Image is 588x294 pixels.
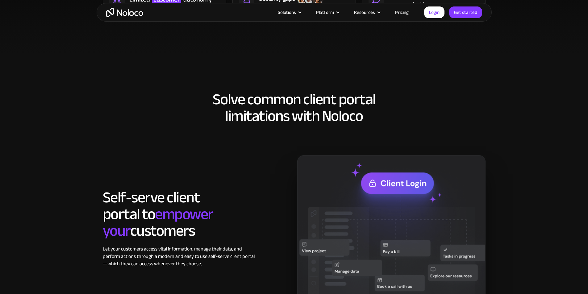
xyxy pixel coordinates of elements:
[449,6,482,18] a: Get started
[270,8,308,16] div: Solutions
[103,91,486,124] h2: Solve common client portal limitations with Noloco
[308,8,346,16] div: Platform
[106,8,143,17] a: home
[387,8,416,16] a: Pricing
[316,8,334,16] div: Platform
[354,8,375,16] div: Resources
[278,8,296,16] div: Solutions
[103,200,213,245] span: empower your
[103,189,259,239] h2: Self-serve client portal to customers
[346,8,387,16] div: Resources
[424,6,444,18] a: Login
[103,245,259,267] div: Let your customers access vital information, manage their data, and perform actions through a mod...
